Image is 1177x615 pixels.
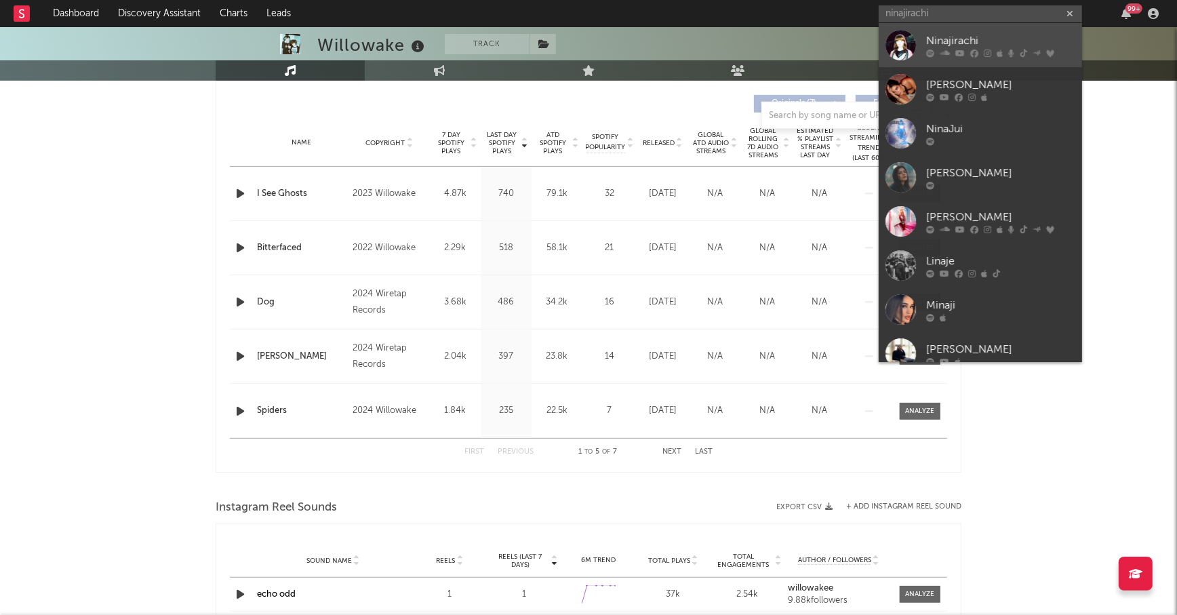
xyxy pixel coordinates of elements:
span: Global ATD Audio Streams [692,131,730,155]
div: 32 [586,187,633,201]
div: N/A [797,187,842,201]
button: Track [445,34,530,54]
div: 6M Trend [565,555,633,566]
span: Instagram Reel Sounds [216,500,337,516]
div: N/A [744,241,790,255]
div: N/A [692,296,738,309]
span: Last Day Spotify Plays [484,131,520,155]
button: Next [662,448,681,456]
div: 9.88k followers [788,596,890,606]
div: N/A [797,241,842,255]
div: N/A [692,404,738,418]
button: Originals(7) [754,95,845,113]
span: Reels [436,557,455,565]
a: willowakee [788,584,890,593]
a: echo odd [257,590,296,599]
div: 518 [484,241,528,255]
div: 34.2k [535,296,579,309]
div: 99 + [1125,3,1142,14]
div: 2.54k [714,588,782,601]
div: 397 [484,350,528,363]
div: 2024 Willowake [353,403,426,419]
button: 99+ [1121,8,1131,19]
div: N/A [744,296,790,309]
div: [DATE] [640,187,685,201]
div: N/A [692,350,738,363]
div: 22.5k [535,404,579,418]
div: 23.8k [535,350,579,363]
a: [PERSON_NAME] [879,332,1082,376]
div: 79.1k [535,187,579,201]
div: 4.87k [433,187,477,201]
a: Bitterfaced [257,241,346,255]
div: 14 [586,350,633,363]
div: 235 [484,404,528,418]
div: Ninajirachi [926,33,1075,49]
div: 2024 Wiretap Records [353,340,426,373]
div: 2024 Wiretap Records [353,286,426,319]
div: 486 [484,296,528,309]
span: Copyright [365,139,405,147]
span: Released [643,139,675,147]
div: 21 [586,241,633,255]
a: Minaji [879,287,1082,332]
span: Total Engagements [714,553,774,569]
div: 2023 Willowake [353,186,426,202]
span: Reels (last 7 days) [490,553,550,569]
div: N/A [797,404,842,418]
div: Minaji [926,297,1075,313]
a: Ninajirachi [879,23,1082,67]
div: 1.84k [433,404,477,418]
div: 37k [639,588,707,601]
a: [PERSON_NAME] [879,67,1082,111]
button: + Add Instagram Reel Sound [846,503,961,511]
div: [DATE] [640,350,685,363]
a: Spiders [257,404,346,418]
button: Features(0) [856,95,947,113]
div: + Add Instagram Reel Sound [833,503,961,511]
div: 2.04k [433,350,477,363]
span: ATD Spotify Plays [535,131,571,155]
div: N/A [797,296,842,309]
span: Spotify Popularity [586,132,626,153]
div: 7 [586,404,633,418]
a: NinaJui [879,111,1082,155]
a: I See Ghosts [257,187,346,201]
div: N/A [692,187,738,201]
div: N/A [797,350,842,363]
a: [PERSON_NAME] [879,199,1082,243]
div: 740 [484,187,528,201]
div: N/A [692,241,738,255]
strong: willowakee [788,584,833,593]
div: Willowake [317,34,428,56]
div: 58.1k [535,241,579,255]
div: Name [257,138,346,148]
a: Linaje [879,243,1082,287]
div: 1 [490,588,558,601]
button: Previous [498,448,534,456]
div: [DATE] [640,296,685,309]
div: 2.29k [433,241,477,255]
div: NinaJui [926,121,1075,137]
div: [PERSON_NAME] [926,209,1075,225]
div: [DATE] [640,404,685,418]
span: of [603,449,611,455]
span: Total Plays [648,557,690,565]
div: 3.68k [433,296,477,309]
a: Dog [257,296,346,309]
div: N/A [744,187,790,201]
div: [PERSON_NAME] [926,341,1075,357]
div: 1 5 7 [561,444,635,460]
div: 2022 Willowake [353,240,426,256]
input: Search for artists [879,5,1082,22]
span: Features ( 0 ) [864,100,927,108]
span: to [585,449,593,455]
span: 7 Day Spotify Plays [433,131,469,155]
a: [PERSON_NAME] [257,350,346,363]
a: [PERSON_NAME] [879,155,1082,199]
span: Author / Followers [798,556,871,565]
div: [PERSON_NAME] [926,165,1075,181]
